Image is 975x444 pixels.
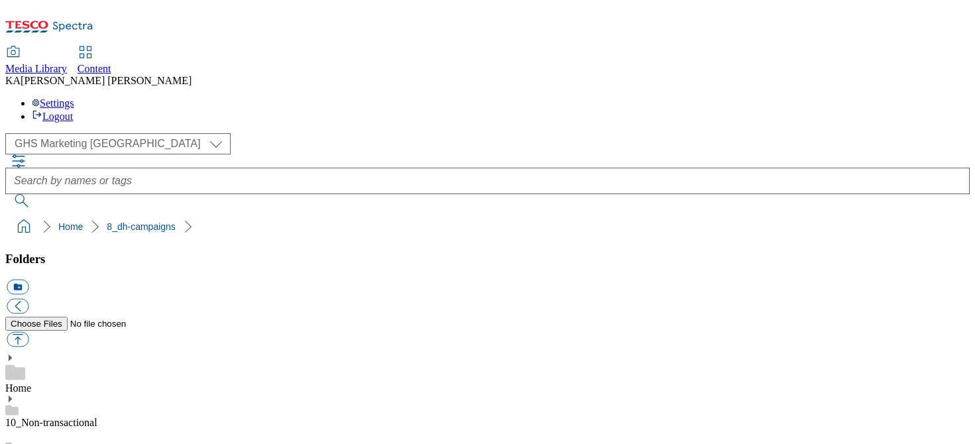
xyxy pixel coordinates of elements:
[5,168,970,194] input: Search by names or tags
[5,47,67,75] a: Media Library
[5,75,21,86] span: KA
[78,47,111,75] a: Content
[5,382,31,394] a: Home
[58,221,83,232] a: Home
[5,252,970,266] h3: Folders
[5,417,97,428] a: 10_Non-transactional
[32,111,73,122] a: Logout
[21,75,192,86] span: [PERSON_NAME] [PERSON_NAME]
[107,221,176,232] a: 8_dh-campaigns
[78,63,111,74] span: Content
[13,216,34,237] a: home
[5,214,970,239] nav: breadcrumb
[32,97,74,109] a: Settings
[5,63,67,74] span: Media Library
